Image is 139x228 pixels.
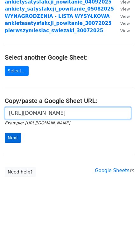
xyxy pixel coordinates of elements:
small: View [120,21,130,26]
h4: Copy/paste a Google Sheet URL: [5,97,134,105]
small: View [120,14,130,19]
a: WYNAGRODZENIA - LISTA WYSYŁKOWA [5,13,110,19]
a: Select... [5,66,29,76]
a: View [114,6,130,12]
a: Need help? [5,167,36,177]
small: Example: [URL][DOMAIN_NAME] [5,121,70,125]
a: View [114,28,130,33]
h4: Select another Google Sheet: [5,54,134,61]
small: View [120,7,130,11]
a: Google Sheets [95,168,134,173]
input: Paste your Google Sheet URL here [5,107,131,119]
small: View [120,28,130,33]
a: ankietasatysfakcji_powitanie_30072025 [5,20,112,26]
a: ankiety_satysfakcji_powitanie_05082025 [5,6,114,12]
iframe: Chat Widget [107,197,139,228]
a: View [114,13,130,19]
input: Next [5,133,21,143]
a: View [114,20,130,26]
a: pierwszymiesiac_swiezaki_30072025 [5,28,103,33]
